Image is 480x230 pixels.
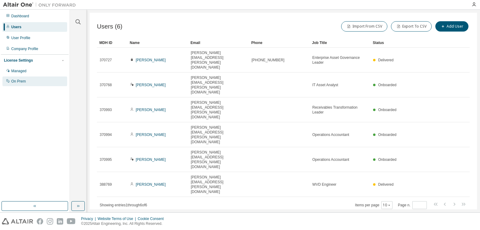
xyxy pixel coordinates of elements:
button: Add User [435,21,468,32]
div: Name [130,38,186,48]
button: 10 [383,203,391,208]
span: Delivered [378,182,394,187]
img: linkedin.svg [57,218,63,225]
a: [PERSON_NAME] [136,133,166,137]
div: Job Title [312,38,368,48]
button: Export To CSV [391,21,432,32]
div: Managed [11,69,26,73]
span: Showing entries 1 through 6 of 6 [100,203,147,207]
span: Operations Accountant [312,157,349,162]
span: WVD Engineer [312,182,336,187]
div: Company Profile [11,46,38,51]
div: Cookie Consent [138,216,167,221]
div: Status [373,38,438,48]
a: [PERSON_NAME] [136,108,166,112]
p: © 2025 Altair Engineering, Inc. All Rights Reserved. [81,221,167,226]
span: 370993 [100,107,112,112]
span: 370994 [100,132,112,137]
img: youtube.svg [67,218,76,225]
img: Altair One [3,2,79,8]
div: Phone [251,38,307,48]
img: facebook.svg [37,218,43,225]
div: Privacy [81,216,98,221]
span: [PHONE_NUMBER] [252,58,284,63]
span: Onboarded [378,83,396,87]
a: [PERSON_NAME] [136,83,166,87]
div: Email [190,38,246,48]
a: [PERSON_NAME] [136,182,166,187]
span: Users (6) [97,23,122,30]
span: 370727 [100,58,112,63]
span: [PERSON_NAME][EMAIL_ADDRESS][PERSON_NAME][DOMAIN_NAME] [191,100,246,120]
div: License Settings [4,58,33,63]
img: instagram.svg [47,218,53,225]
span: [PERSON_NAME][EMAIL_ADDRESS][PERSON_NAME][DOMAIN_NAME] [191,175,246,194]
span: IT Asset Analyst [312,83,338,87]
span: 370995 [100,157,112,162]
span: 370768 [100,83,112,87]
span: [PERSON_NAME][EMAIL_ADDRESS][PERSON_NAME][DOMAIN_NAME] [191,125,246,144]
span: Delivered [378,58,394,62]
span: Enterprise Asset Governance Leader [312,55,368,65]
div: MDH ID [99,38,125,48]
a: [PERSON_NAME] [136,58,166,62]
span: Operations Accountant [312,132,349,137]
a: [PERSON_NAME] [136,157,166,162]
img: altair_logo.svg [2,218,33,225]
span: [PERSON_NAME][EMAIL_ADDRESS][PERSON_NAME][DOMAIN_NAME] [191,75,246,95]
span: [PERSON_NAME][EMAIL_ADDRESS][PERSON_NAME][DOMAIN_NAME] [191,150,246,169]
span: Page n. [398,201,427,209]
span: Items per page [355,201,393,209]
span: Onboarded [378,108,396,112]
div: On Prem [11,79,26,84]
span: [PERSON_NAME][EMAIL_ADDRESS][PERSON_NAME][DOMAIN_NAME] [191,50,246,70]
span: Onboarded [378,157,396,162]
div: Users [11,25,21,29]
span: 388769 [100,182,112,187]
div: User Profile [11,36,30,40]
div: Dashboard [11,14,29,19]
button: Import From CSV [341,21,387,32]
span: Receivables Transformation Leader [312,105,368,115]
div: Website Terms of Use [98,216,138,221]
span: Onboarded [378,133,396,137]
